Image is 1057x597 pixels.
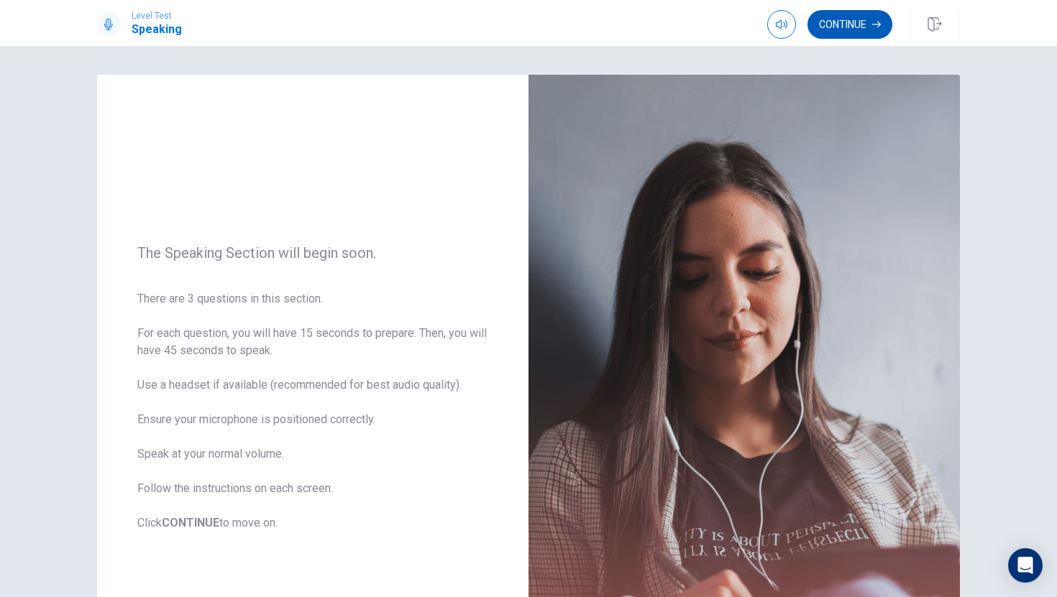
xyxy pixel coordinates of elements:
[132,11,182,21] span: Level Test
[137,290,488,532] span: There are 3 questions in this section. For each question, you will have 15 seconds to prepare. Th...
[807,10,892,39] button: Continue
[162,516,219,529] b: CONTINUE
[132,21,182,38] h1: Speaking
[1008,548,1043,583] div: Open Intercom Messenger
[137,244,488,262] span: The Speaking Section will begin soon.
